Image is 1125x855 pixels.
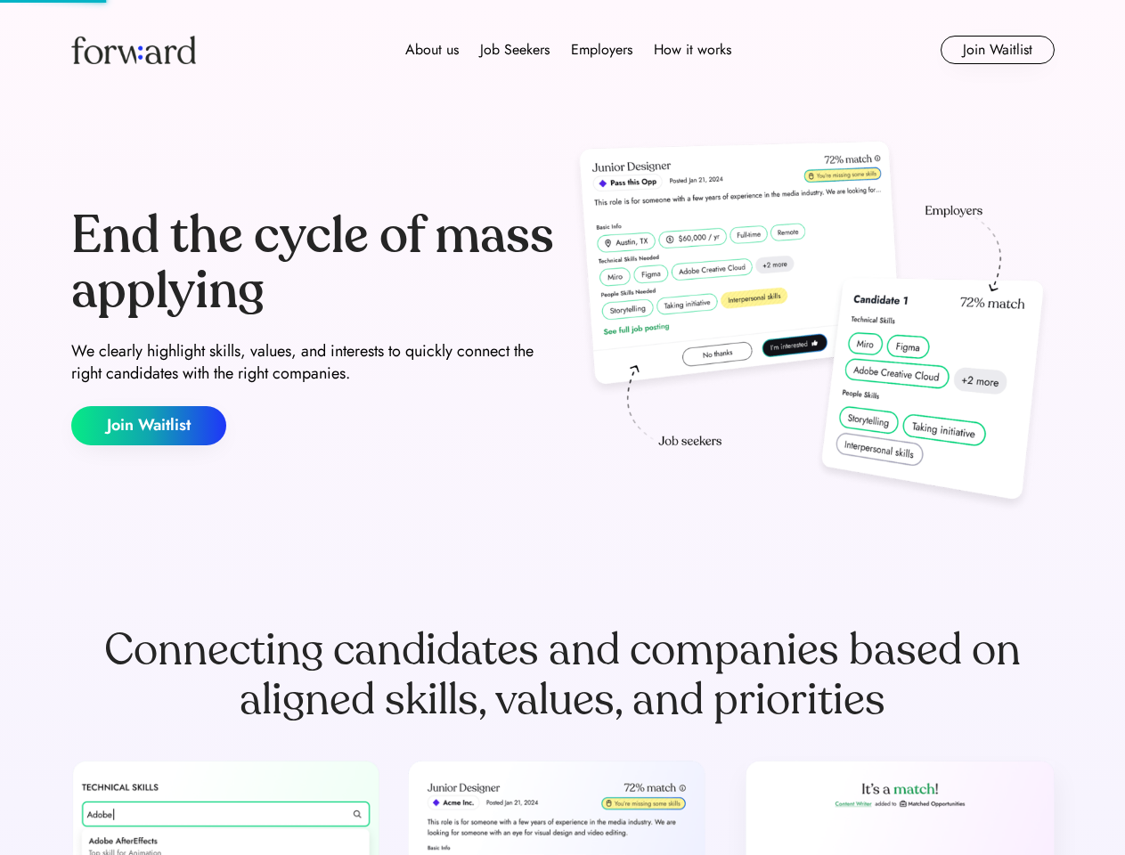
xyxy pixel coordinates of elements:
div: About us [405,39,459,61]
button: Join Waitlist [941,36,1055,64]
button: Join Waitlist [71,406,226,445]
img: Forward logo [71,36,196,64]
div: Employers [571,39,632,61]
div: We clearly highlight skills, values, and interests to quickly connect the right candidates with t... [71,340,556,385]
img: hero-image.png [570,135,1055,518]
div: Connecting candidates and companies based on aligned skills, values, and priorities [71,625,1055,725]
div: How it works [654,39,731,61]
div: End the cycle of mass applying [71,208,556,318]
div: Job Seekers [480,39,550,61]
